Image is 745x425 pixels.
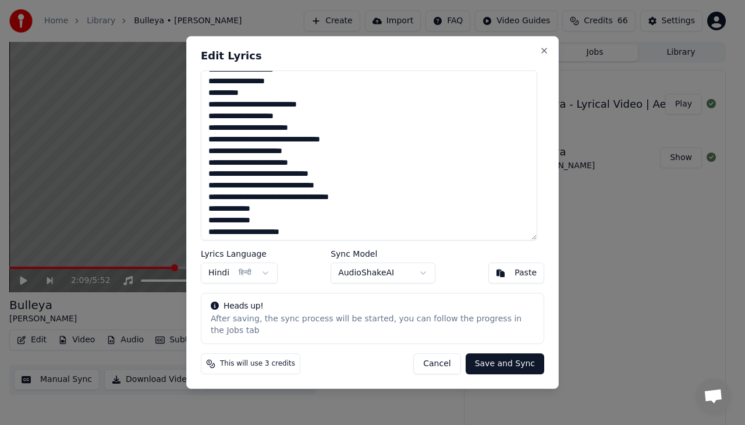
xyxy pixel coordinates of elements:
div: Heads up! [211,300,534,312]
label: Sync Model [331,250,435,258]
button: Save and Sync [466,353,544,374]
h2: Edit Lyrics [201,51,544,61]
span: This will use 3 credits [220,359,295,369]
div: Paste [515,267,537,279]
button: Paste [488,263,544,284]
button: Cancel [413,353,460,374]
label: Lyrics Language [201,250,278,258]
div: After saving, the sync process will be started, you can follow the progress in the Jobs tab [211,313,534,337]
